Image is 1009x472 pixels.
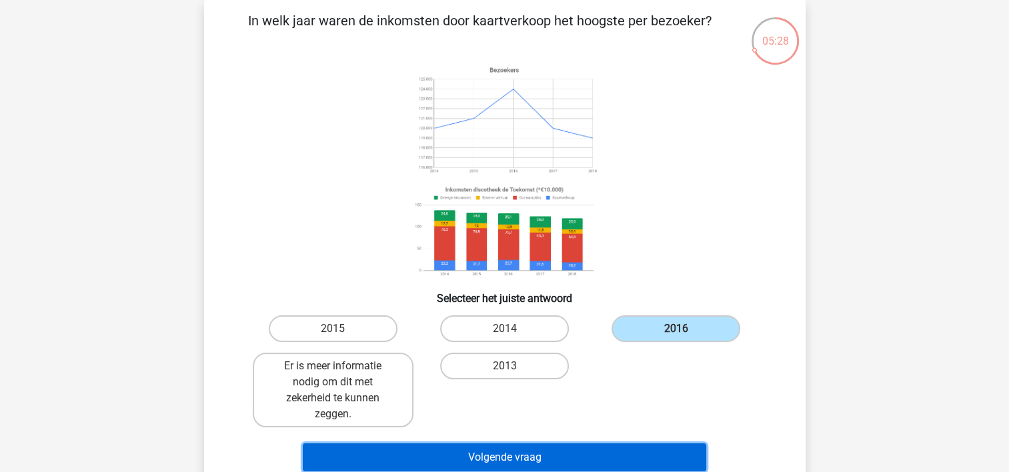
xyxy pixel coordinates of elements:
div: 05:28 [750,16,800,49]
button: Volgende vraag [303,443,706,471]
label: 2016 [612,315,740,342]
label: 2013 [440,353,569,379]
p: In welk jaar waren de inkomsten door kaartverkoop het hoogste per bezoeker? [225,11,734,51]
label: Er is meer informatie nodig om dit met zekerheid te kunnen zeggen. [253,353,413,427]
label: 2014 [440,315,569,342]
label: 2015 [269,315,397,342]
h6: Selecteer het juiste antwoord [225,281,784,305]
